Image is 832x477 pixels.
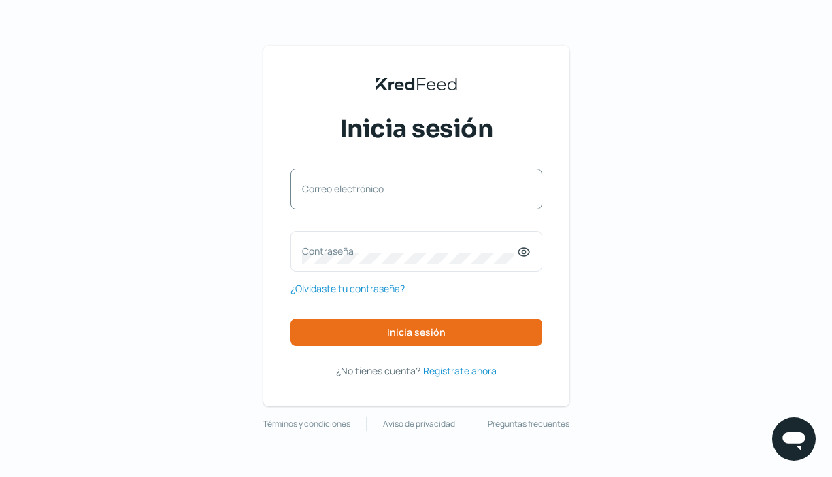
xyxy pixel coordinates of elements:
[302,182,517,195] label: Correo electrónico
[290,319,542,346] button: Inicia sesión
[339,112,493,146] span: Inicia sesión
[780,425,808,453] img: chatIcon
[488,417,569,431] a: Preguntas frecuentes
[336,364,420,377] span: ¿No tienes cuenta?
[383,417,455,431] a: Aviso de privacidad
[387,328,446,337] span: Inicia sesión
[423,362,497,379] a: Regístrate ahora
[302,245,517,258] label: Contraseña
[263,417,350,431] a: Términos y condiciones
[290,280,405,297] a: ¿Olvidaste tu contraseña?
